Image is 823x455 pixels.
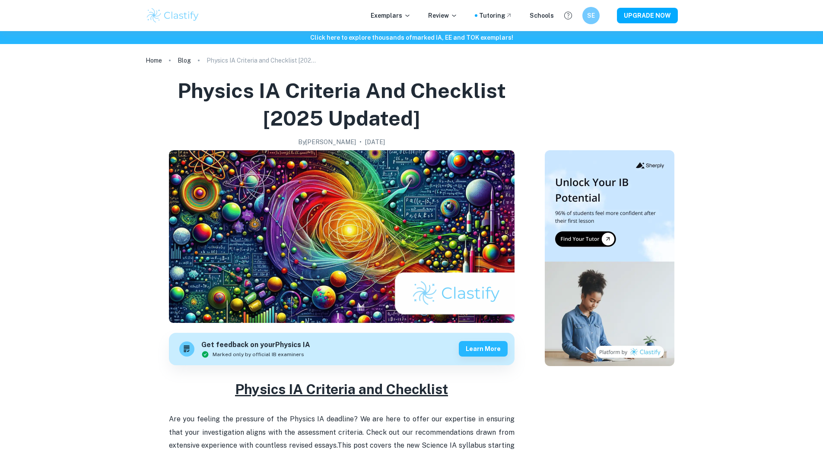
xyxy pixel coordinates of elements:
p: Review [428,11,458,20]
button: SE [582,7,600,24]
h6: SE [586,11,596,20]
img: Thumbnail [545,150,674,366]
img: Physics IA Criteria and Checklist [2025 updated] cover image [169,150,515,323]
img: Clastify logo [146,7,200,24]
p: Exemplars [371,11,411,20]
button: Learn more [459,341,508,357]
p: Physics IA Criteria and Checklist [2025 updated] [207,56,319,65]
p: • [359,137,362,147]
button: UPGRADE NOW [617,8,678,23]
a: Tutoring [479,11,512,20]
h2: By [PERSON_NAME] [298,137,356,147]
a: Get feedback on yourPhysics IAMarked only by official IB examinersLearn more [169,333,515,365]
h1: Physics IA Criteria and Checklist [2025 updated] [149,77,534,132]
a: Schools [530,11,554,20]
a: Blog [178,54,191,66]
h6: Click here to explore thousands of marked IA, EE and TOK exemplars ! [2,33,821,42]
h2: [DATE] [365,137,385,147]
a: Home [146,54,162,66]
span: Marked only by official IB examiners [213,351,304,358]
h6: Get feedback on your Physics IA [201,340,310,351]
u: Physics IA Criteria and Checklist [235,381,448,397]
button: Help and Feedback [561,8,575,23]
